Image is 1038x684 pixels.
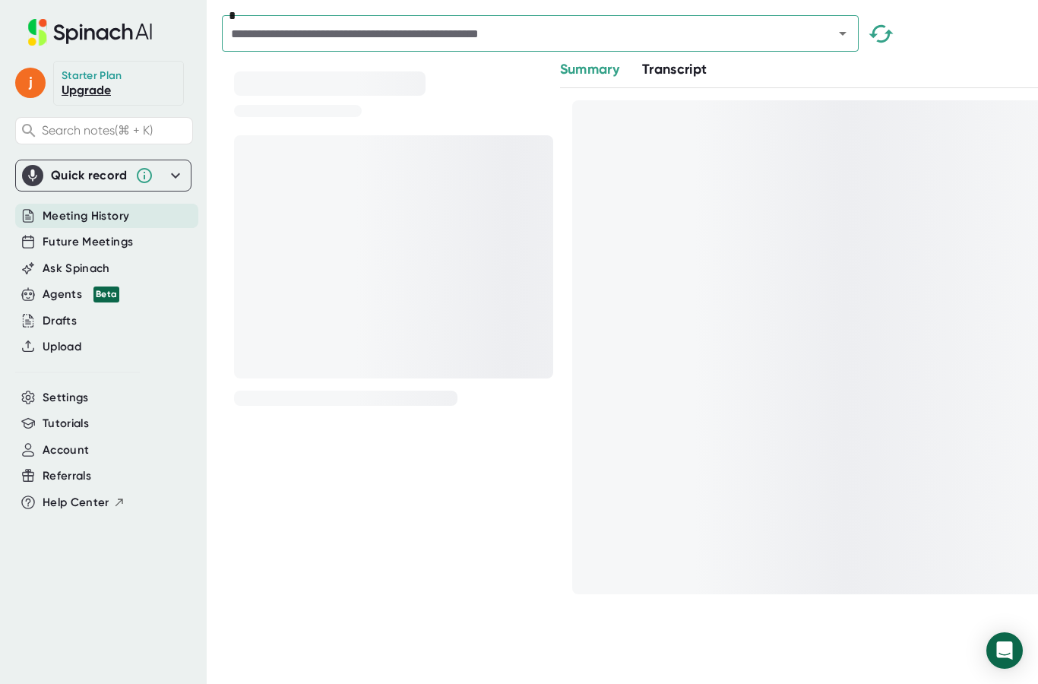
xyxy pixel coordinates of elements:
a: Upgrade [62,83,111,97]
div: Quick record [22,160,185,191]
button: Future Meetings [43,233,133,251]
button: Transcript [642,59,707,80]
button: Upload [43,338,81,356]
button: Agents Beta [43,286,119,303]
span: j [15,68,46,98]
div: Beta [93,287,119,302]
button: Account [43,442,89,459]
span: Summary [560,61,619,78]
span: Search notes (⌘ + K) [42,123,153,138]
button: Drafts [43,312,77,330]
button: Open [832,23,853,44]
button: Summary [560,59,619,80]
button: Referrals [43,467,91,485]
button: Settings [43,389,89,407]
div: Open Intercom Messenger [986,632,1023,669]
span: Transcript [642,61,707,78]
button: Ask Spinach [43,260,110,277]
button: Meeting History [43,207,129,225]
button: Help Center [43,494,125,511]
div: Quick record [51,168,128,183]
div: Starter Plan [62,69,122,83]
div: Agents [43,286,119,303]
button: Tutorials [43,415,89,432]
span: Help Center [43,494,109,511]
